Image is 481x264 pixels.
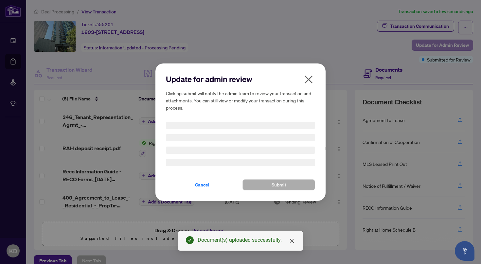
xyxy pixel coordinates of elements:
[288,237,295,244] a: Close
[198,236,295,244] div: Document(s) uploaded successfully.
[455,241,474,261] button: Open asap
[289,238,294,243] span: close
[195,180,209,190] span: Cancel
[303,74,314,85] span: close
[166,74,315,84] h2: Update for admin review
[166,179,239,190] button: Cancel
[186,236,194,244] span: check-circle
[242,179,315,190] button: Submit
[166,90,315,111] h5: Clicking submit will notify the admin team to review your transaction and attachments. You can st...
